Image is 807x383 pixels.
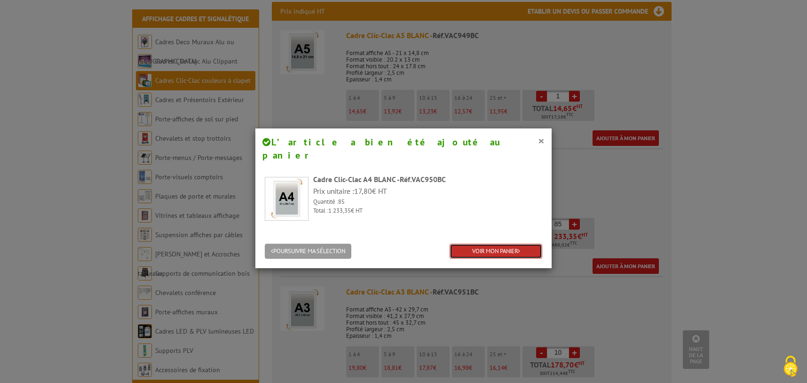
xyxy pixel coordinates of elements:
button: Cookies (fenêtre modale) [774,351,807,383]
h4: L’article a bien été ajouté au panier [262,136,545,162]
a: VOIR MON PANIER [450,244,542,259]
img: Cookies (fenêtre modale) [779,355,802,378]
span: 1 233,35 [328,207,351,215]
button: × [538,135,545,147]
p: Total : € HT [313,207,542,215]
span: 85 [338,198,345,206]
p: Quantité : [313,198,542,207]
div: Cadre Clic-Clac A4 BLANC - [313,174,542,185]
p: Prix unitaire : € HT [313,186,542,197]
span: Réf.VAC950BC [400,175,446,184]
span: 17,80 [354,186,372,196]
button: POURSUIVRE MA SÉLECTION [265,244,351,259]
